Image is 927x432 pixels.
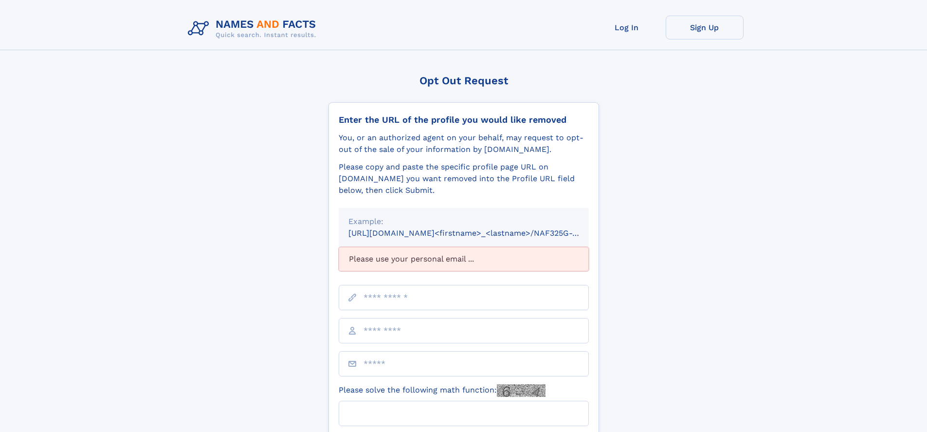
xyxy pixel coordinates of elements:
div: Please use your personal email ... [339,247,589,271]
img: Logo Names and Facts [184,16,324,42]
a: Sign Up [666,16,744,39]
div: You, or an authorized agent on your behalf, may request to opt-out of the sale of your informatio... [339,132,589,155]
div: Opt Out Request [328,75,599,87]
div: Enter the URL of the profile you would like removed [339,114,589,125]
a: Log In [588,16,666,39]
div: Example: [348,216,579,227]
small: [URL][DOMAIN_NAME]<firstname>_<lastname>/NAF325G-xxxxxxxx [348,228,607,238]
div: Please copy and paste the specific profile page URL on [DOMAIN_NAME] you want removed into the Pr... [339,161,589,196]
label: Please solve the following math function: [339,384,545,397]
